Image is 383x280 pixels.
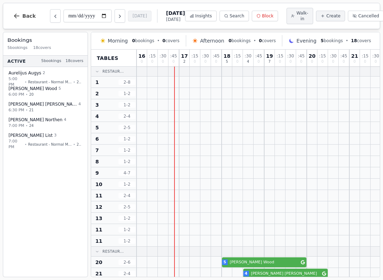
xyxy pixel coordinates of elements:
[245,54,251,58] span: : 30
[28,141,72,147] span: Restaurant - Normal Menu
[138,54,145,58] span: 16
[54,133,57,139] span: 3
[254,38,256,44] span: •
[118,170,135,176] span: 4 - 7
[228,259,300,265] span: [PERSON_NAME] Wood
[321,38,343,44] span: bookings
[7,58,26,64] span: Active
[9,133,53,138] span: [PERSON_NAME] List
[362,54,368,58] span: : 15
[321,60,323,63] span: 0
[247,60,249,63] span: 4
[118,215,135,221] span: 1 - 2
[236,60,238,63] span: 0
[78,101,81,107] span: 4
[289,60,292,63] span: 0
[162,38,165,43] span: 0
[102,69,124,74] span: Restaur...
[287,54,294,58] span: : 30
[213,54,220,58] span: : 45
[26,92,28,97] span: •
[141,60,143,63] span: 0
[95,147,99,154] span: 7
[118,238,135,244] span: 1 - 2
[326,13,340,19] span: Create
[5,68,86,90] button: Aurelijus Augys25:00 PM•Restaurant - Normal Menu•23
[26,107,28,113] span: •
[162,60,164,63] span: 0
[118,125,135,130] span: 2 - 5
[73,79,75,84] span: •
[26,123,28,128] span: •
[29,107,34,113] span: 21
[118,271,135,276] span: 2 - 4
[311,60,313,63] span: 0
[118,159,135,164] span: 1 - 2
[128,11,152,21] button: [DATE]
[29,123,34,128] span: 24
[149,54,156,58] span: : 15
[9,70,41,76] span: Aurelijus Augys
[118,102,135,108] span: 1 - 2
[215,60,217,63] span: 0
[185,11,217,21] button: Insights
[118,113,135,119] span: 2 - 4
[95,215,102,222] span: 13
[226,60,228,63] span: 5
[266,54,273,58] span: 19
[279,60,281,63] span: 0
[118,193,135,198] span: 2 - 4
[346,38,348,44] span: •
[220,11,249,21] button: Search
[97,55,118,62] span: Tables
[95,226,102,233] span: 11
[118,204,135,210] span: 2 - 5
[300,60,302,63] span: 0
[309,54,315,58] span: 20
[170,54,177,58] span: : 45
[28,79,72,84] span: Restaurant - Normal Menu
[77,141,81,147] span: 26
[374,60,377,63] span: 0
[340,54,347,58] span: : 45
[257,60,260,63] span: 0
[102,249,124,254] span: Restaur...
[95,270,102,277] span: 21
[64,117,66,123] span: 4
[95,192,102,199] span: 11
[73,141,75,147] span: •
[95,169,99,177] span: 9
[321,38,323,43] span: 5
[195,13,212,19] span: Insights
[181,54,188,58] span: 17
[7,45,28,51] span: 5 bookings
[95,203,102,211] span: 12
[183,60,185,63] span: 2
[298,54,305,58] span: : 45
[33,45,51,51] span: 18 covers
[234,54,241,58] span: : 15
[9,107,24,113] span: 6:30 PM
[95,113,99,120] span: 4
[9,101,77,107] span: [PERSON_NAME] [PERSON_NAME]
[230,13,244,19] span: Search
[200,37,224,44] span: Afternoon
[22,13,36,18] span: Back
[132,38,154,44] span: bookings
[296,10,309,22] span: Walk-in
[24,141,27,147] span: •
[43,70,45,76] span: 2
[66,58,83,64] span: 18 covers
[332,60,334,63] span: 0
[95,158,99,165] span: 8
[157,38,160,44] span: •
[245,271,248,277] span: 4
[319,54,326,58] span: : 15
[172,60,174,63] span: 0
[322,271,326,276] svg: Google booking
[7,37,83,44] h3: Bookings
[358,13,379,19] span: Cancelled
[9,123,24,129] span: 7:00 PM
[255,54,262,58] span: : 45
[118,147,135,153] span: 1 - 2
